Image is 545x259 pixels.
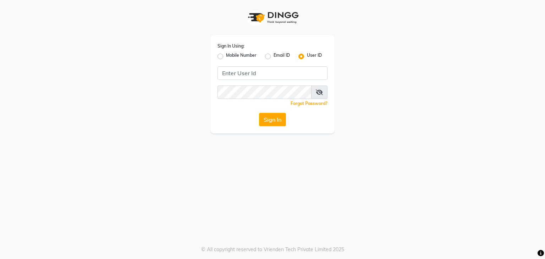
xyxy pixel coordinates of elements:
button: Sign In [259,113,286,126]
input: Username [218,86,312,99]
label: User ID [307,52,322,61]
label: Sign In Using: [218,43,244,49]
label: Mobile Number [226,52,257,61]
label: Email ID [274,52,290,61]
a: Forgot Password? [291,101,327,106]
input: Username [218,66,327,80]
img: logo1.svg [244,7,301,28]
